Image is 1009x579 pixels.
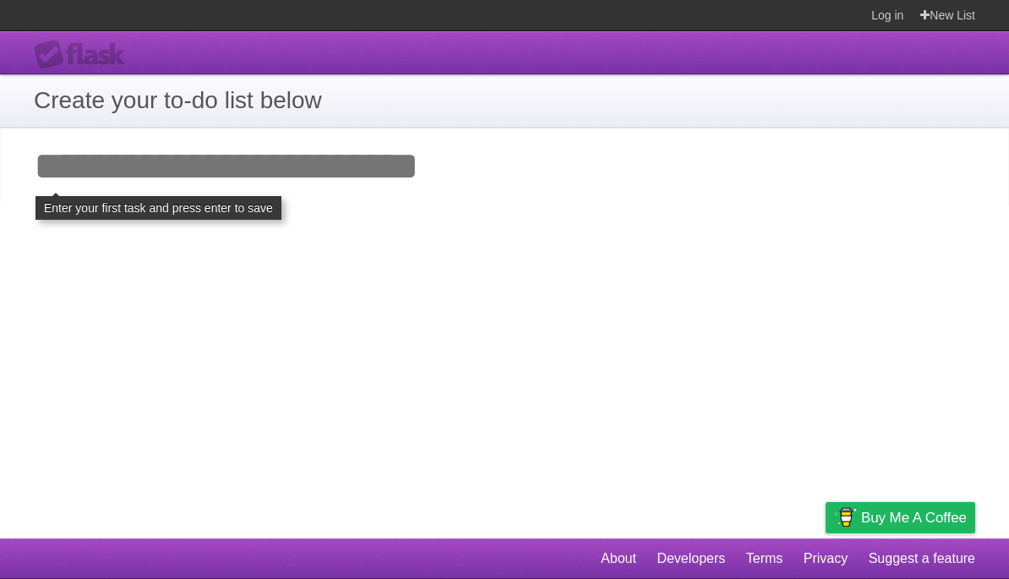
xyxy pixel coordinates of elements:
img: Buy me a coffee [834,503,857,532]
a: Suggest a feature [869,543,975,575]
a: Privacy [804,543,848,575]
a: Buy me a coffee [826,502,975,533]
span: Buy me a coffee [861,503,967,533]
a: Terms [746,543,783,575]
a: About [601,543,636,575]
div: Flask [34,40,135,70]
a: Developers [657,543,725,575]
h1: Create your to-do list below [34,83,975,118]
